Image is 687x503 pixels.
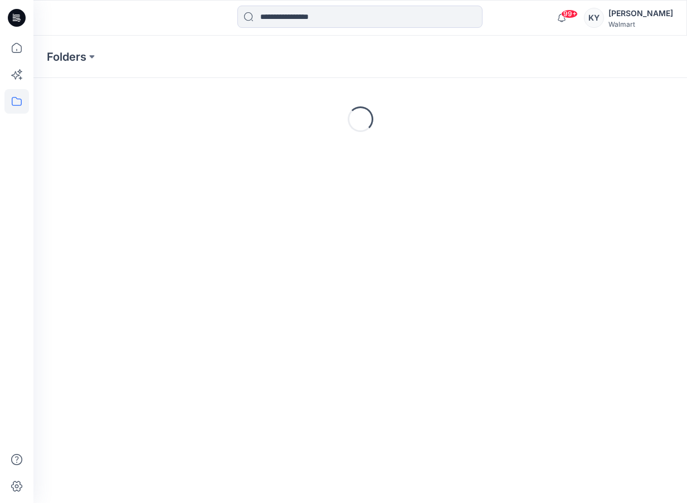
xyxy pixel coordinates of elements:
div: [PERSON_NAME] [608,7,673,20]
div: Walmart [608,20,673,28]
span: 99+ [561,9,578,18]
div: KY [584,8,604,28]
a: Folders [47,49,86,65]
